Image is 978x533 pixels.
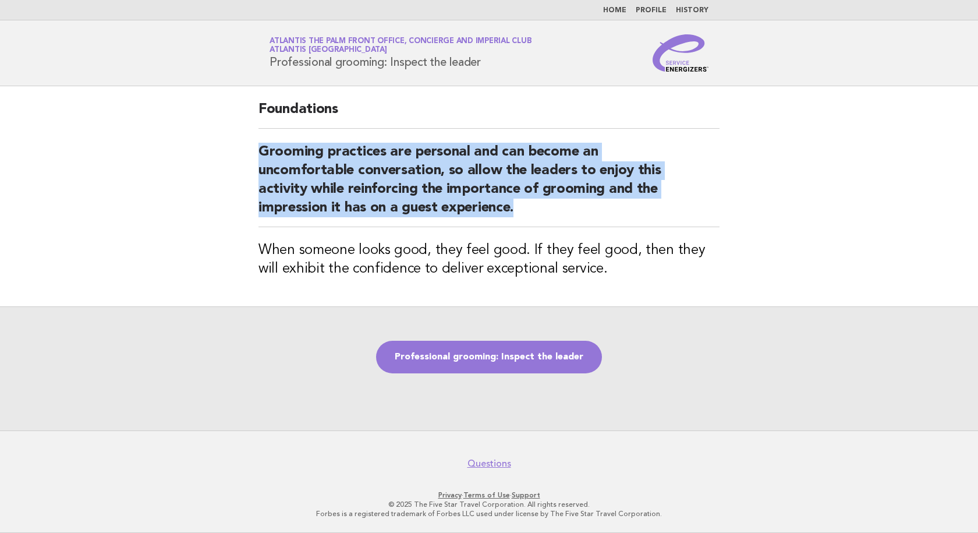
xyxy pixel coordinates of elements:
[603,7,626,14] a: Home
[270,47,387,54] span: Atlantis [GEOGRAPHIC_DATA]
[258,100,720,129] h2: Foundations
[270,37,531,54] a: Atlantis The Palm Front Office, Concierge and Imperial ClubAtlantis [GEOGRAPHIC_DATA]
[653,34,708,72] img: Service Energizers
[463,491,510,499] a: Terms of Use
[676,7,708,14] a: History
[258,143,720,227] h2: Grooming practices are personal and can become an uncomfortable conversation, so allow the leader...
[512,491,540,499] a: Support
[270,38,531,68] h1: Professional grooming: Inspect the leader
[376,341,602,373] a: Professional grooming: Inspect the leader
[636,7,667,14] a: Profile
[133,500,845,509] p: © 2025 The Five Star Travel Corporation. All rights reserved.
[133,490,845,500] p: · ·
[258,241,720,278] h3: When someone looks good, they feel good. If they feel good, then they will exhibit the confidence...
[467,458,511,470] a: Questions
[438,491,462,499] a: Privacy
[133,509,845,518] p: Forbes is a registered trademark of Forbes LLC used under license by The Five Star Travel Corpora...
